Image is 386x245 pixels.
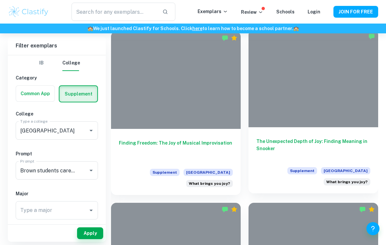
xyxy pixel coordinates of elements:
button: Open [87,166,96,175]
div: Premium [231,35,237,41]
img: Clastify logo [8,5,49,18]
span: [GEOGRAPHIC_DATA] [321,167,370,174]
button: Supplement [59,86,97,102]
h6: Prompt [16,150,98,157]
p: Review [241,9,263,16]
div: Filter type choice [34,55,80,71]
h6: We just launched Clastify for Schools. Click to learn how to become a school partner. [1,25,385,32]
input: Search for any exemplars... [72,3,157,21]
button: Open [87,206,96,215]
button: Help and Feedback [366,222,379,235]
h6: The Unexpected Depth of Joy: Finding Meaning in Snooker [256,138,370,159]
span: What brings you joy? [189,181,230,186]
div: Premium [368,206,375,213]
h6: Finding Freedom: The Joy of Musical Improvisation [119,139,233,161]
a: here [192,26,202,31]
img: Marked [359,206,366,213]
label: Type a college [20,118,47,124]
div: Brown students care deeply about their work and the world around them. Students find contentment,... [186,180,233,187]
span: Supplement [150,169,180,176]
img: Marked [222,206,228,213]
h6: Category [16,74,98,81]
img: Marked [368,33,375,40]
a: Login [308,9,320,14]
p: Exemplars [198,8,228,15]
label: Prompt [20,158,35,164]
button: JOIN FOR FREE [333,6,378,18]
h6: Filter exemplars [8,37,106,55]
button: Apply [77,227,103,239]
a: The Unexpected Depth of Joy: Finding Meaning in SnookerSupplement[GEOGRAPHIC_DATA]Brown students ... [249,31,378,195]
button: Open [87,126,96,135]
div: Premium [231,206,237,213]
span: 🏫 [293,26,299,31]
span: What brings you joy? [326,179,368,185]
button: College [62,55,80,71]
span: Supplement [287,167,317,174]
span: [GEOGRAPHIC_DATA] [184,169,233,176]
h6: College [16,110,98,117]
button: IB [34,55,49,71]
span: 🏫 [88,26,93,31]
h6: Major [16,190,98,197]
div: Brown students care deeply about their work and the world around them. Students find contentment,... [324,178,370,185]
button: Common App [16,86,55,101]
img: Marked [222,35,228,41]
a: Schools [276,9,295,14]
a: Finding Freedom: The Joy of Musical ImprovisationSupplement[GEOGRAPHIC_DATA]Brown students care d... [111,31,241,195]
